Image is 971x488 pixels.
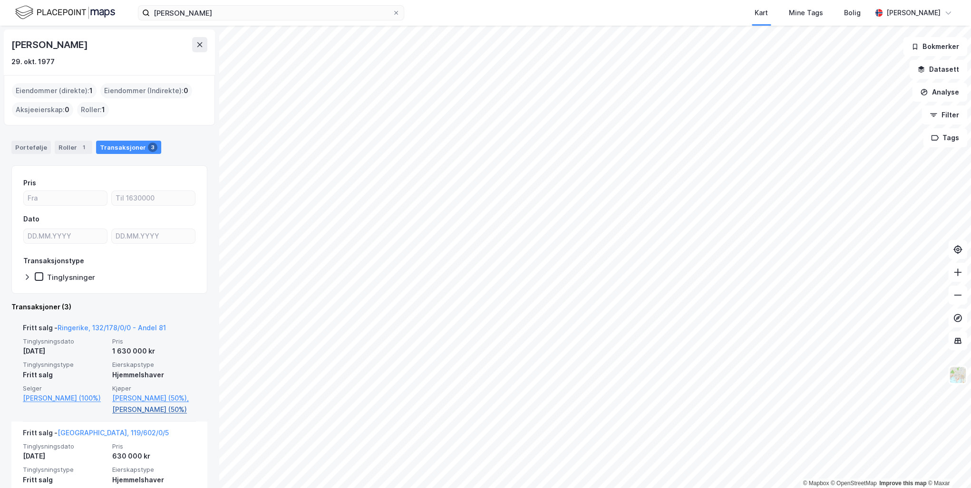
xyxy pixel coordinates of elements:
button: Analyse [912,83,967,102]
a: [PERSON_NAME] (100%) [23,392,107,404]
div: 3 [148,143,157,152]
span: Tinglysningsdato [23,442,107,450]
div: 1 [79,143,88,152]
input: DD.MM.YYYY [24,229,107,243]
span: Kjøper [112,384,196,392]
a: [PERSON_NAME] (50%) [112,404,196,415]
div: Bolig [844,7,861,19]
a: [PERSON_NAME] (50%), [112,392,196,404]
a: Ringerike, 132/178/0/0 - Andel 81 [58,324,166,332]
button: Bokmerker [903,37,967,56]
div: 630 000 kr [112,450,196,462]
div: Hjemmelshaver [112,474,196,486]
div: Roller : [77,102,109,117]
div: 1 630 000 kr [112,345,196,357]
img: logo.f888ab2527a4732fd821a326f86c7f29.svg [15,4,115,21]
div: Aksjeeierskap : [12,102,73,117]
a: OpenStreetMap [831,480,877,487]
input: DD.MM.YYYY [112,229,195,243]
span: 0 [184,85,188,96]
div: [DATE] [23,450,107,462]
span: Tinglysningstype [23,466,107,474]
div: Eiendommer (Indirekte) : [100,83,192,98]
div: Transaksjoner (3) [11,301,207,313]
div: Mine Tags [789,7,823,19]
div: Transaksjoner [96,141,161,154]
span: Pris [112,442,196,450]
iframe: Chat Widget [923,442,971,488]
a: Mapbox [803,480,829,487]
span: 1 [89,85,93,96]
a: Improve this map [879,480,926,487]
div: Dato [23,213,39,225]
div: Roller [55,141,92,154]
span: Pris [112,337,196,345]
span: 0 [65,104,69,115]
div: Kart [755,7,768,19]
div: Kontrollprogram for chat [923,442,971,488]
div: Fritt salg [23,369,107,381]
input: Til 1630000 [112,191,195,205]
span: Tinglysningstype [23,361,107,369]
a: [GEOGRAPHIC_DATA], 119/602/0/5 [58,429,169,437]
div: Eiendommer (direkte) : [12,83,97,98]
div: Fritt salg - [23,427,169,442]
input: Fra [24,191,107,205]
div: Fritt salg [23,474,107,486]
div: Fritt salg - [23,322,166,337]
button: Tags [923,128,967,147]
div: [PERSON_NAME] [886,7,941,19]
input: Søk på adresse, matrikkel, gårdeiere, leietakere eller personer [150,6,392,20]
div: Transaksjonstype [23,255,84,267]
span: Eierskapstype [112,361,196,369]
img: Z [949,366,967,384]
span: Tinglysningsdato [23,337,107,345]
div: Tinglysninger [47,273,95,282]
div: Portefølje [11,141,51,154]
span: Eierskapstype [112,466,196,474]
div: [PERSON_NAME] [11,37,89,52]
button: Filter [922,105,967,124]
span: 1 [102,104,105,115]
span: Selger [23,384,107,392]
div: [DATE] [23,345,107,357]
div: Pris [23,177,36,189]
button: Datasett [909,60,967,79]
div: Hjemmelshaver [112,369,196,381]
div: 29. okt. 1977 [11,56,55,67]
